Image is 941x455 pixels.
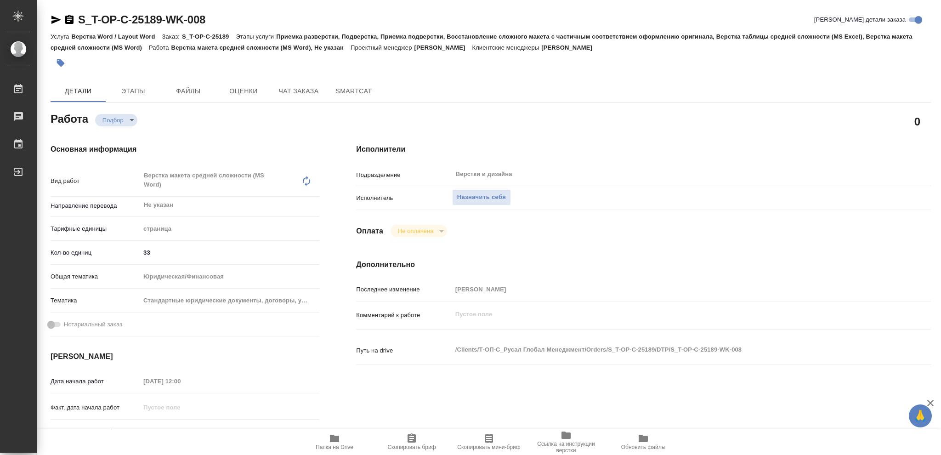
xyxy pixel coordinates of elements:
[414,44,472,51] p: [PERSON_NAME]
[64,14,75,25] button: Скопировать ссылку
[296,429,373,455] button: Папка на Drive
[111,85,155,97] span: Этапы
[51,377,140,386] p: Дата начала работ
[56,85,100,97] span: Детали
[51,144,319,155] h4: Основная информация
[356,144,931,155] h4: Исполнители
[51,176,140,186] p: Вид работ
[182,33,236,40] p: S_T-OP-C-25189
[472,44,541,51] p: Клиентские менеджеры
[140,425,221,438] input: Пустое поле
[95,114,137,126] div: Подбор
[452,189,511,205] button: Назначить себя
[51,201,140,210] p: Направление перевода
[51,14,62,25] button: Скопировать ссылку для ЯМессенджера
[914,114,920,129] h2: 0
[171,44,351,51] p: Верстка макета средней сложности (MS Word), Не указан
[533,441,599,454] span: Ссылка на инструкции верстки
[140,269,319,284] div: Юридическая/Финансовая
[51,53,71,73] button: Добавить тэг
[71,33,162,40] p: Верстка Word / Layout Word
[621,444,666,450] span: Обновить файлы
[162,33,182,40] p: Заказ:
[316,444,353,450] span: Папка на Drive
[100,116,126,124] button: Подбор
[450,429,527,455] button: Скопировать мини-бриф
[356,285,452,294] p: Последнее изменение
[51,33,913,51] p: Приемка разверстки, Подверстка, Приемка подверстки, Восстановление сложного макета с частичным со...
[356,226,383,237] h4: Оплата
[51,403,140,412] p: Факт. дата начала работ
[605,429,682,455] button: Обновить файлы
[356,171,452,180] p: Подразделение
[51,110,88,126] h2: Работа
[814,15,906,24] span: [PERSON_NAME] детали заказа
[457,192,506,203] span: Назначить себя
[140,293,319,308] div: Стандартные юридические документы, договоры, уставы
[166,85,210,97] span: Файлы
[51,224,140,233] p: Тарифные единицы
[332,85,376,97] span: SmartCat
[541,44,599,51] p: [PERSON_NAME]
[51,427,140,436] p: Срок завершения работ
[51,296,140,305] p: Тематика
[356,259,931,270] h4: Дополнительно
[64,320,122,329] span: Нотариальный заказ
[140,221,319,237] div: страница
[395,227,436,235] button: Не оплачена
[236,33,276,40] p: Этапы услуги
[356,346,452,355] p: Путь на drive
[351,44,414,51] p: Проектный менеджер
[51,272,140,281] p: Общая тематика
[373,429,450,455] button: Скопировать бриф
[140,246,319,259] input: ✎ Введи что-нибудь
[277,85,321,97] span: Чат заказа
[221,85,266,97] span: Оценки
[149,44,171,51] p: Работа
[51,33,71,40] p: Услуга
[387,444,436,450] span: Скопировать бриф
[356,311,452,320] p: Комментарий к работе
[140,401,221,414] input: Пустое поле
[51,248,140,257] p: Кол-во единиц
[391,225,447,237] div: Подбор
[909,404,932,427] button: 🙏
[78,13,205,26] a: S_T-OP-C-25189-WK-008
[140,375,221,388] input: Пустое поле
[527,429,605,455] button: Ссылка на инструкции верстки
[452,342,883,358] textarea: /Clients/Т-ОП-С_Русал Глобал Менеджмент/Orders/S_T-OP-C-25189/DTP/S_T-OP-C-25189-WK-008
[457,444,520,450] span: Скопировать мини-бриф
[452,283,883,296] input: Пустое поле
[913,406,928,426] span: 🙏
[356,193,452,203] p: Исполнитель
[51,351,319,362] h4: [PERSON_NAME]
